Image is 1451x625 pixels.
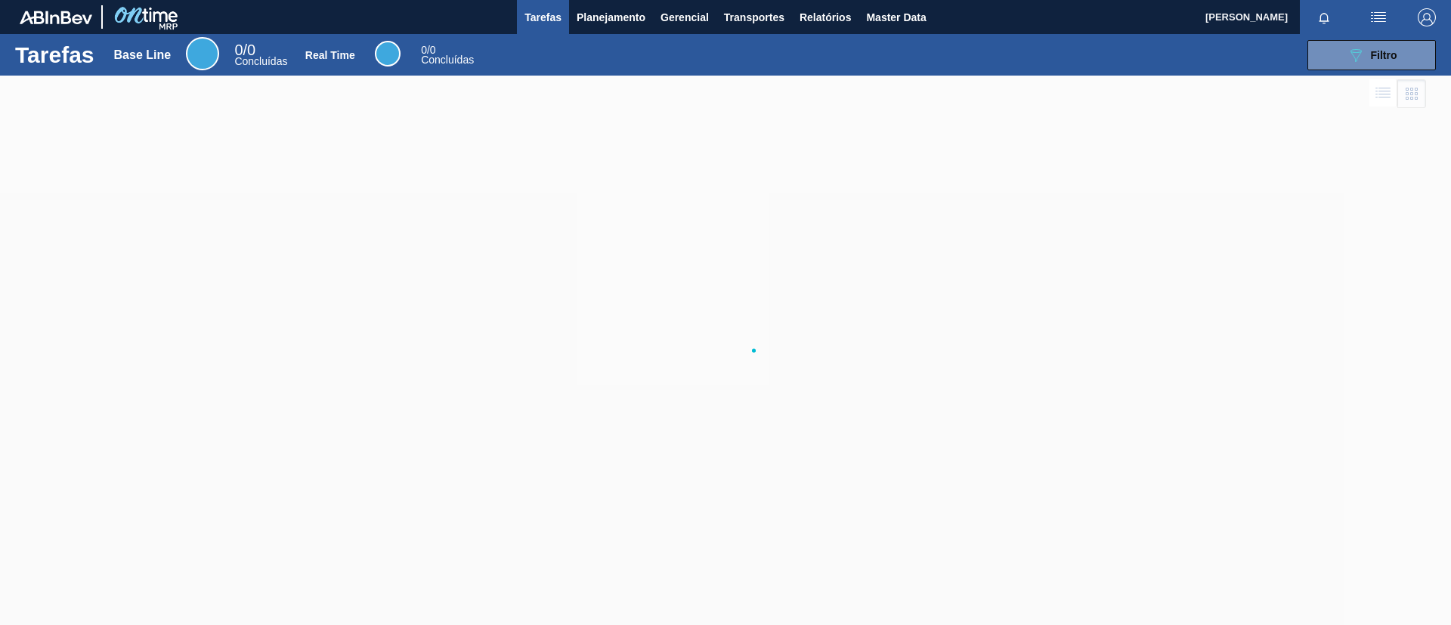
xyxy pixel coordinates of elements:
div: Base Line [234,44,287,67]
img: Logout [1418,8,1436,26]
span: Transportes [724,8,784,26]
span: 0 [421,44,427,56]
span: / 0 [421,44,435,56]
button: Filtro [1307,40,1436,70]
span: Planejamento [577,8,645,26]
h1: Tarefas [15,46,94,63]
span: Relatórios [800,8,851,26]
span: Filtro [1371,49,1397,61]
span: 0 [234,42,243,58]
div: Real Time [375,41,401,67]
span: / 0 [234,42,255,58]
span: Concluídas [234,55,287,67]
div: Real Time [305,49,355,61]
img: TNhmsLtSVTkK8tSr43FrP2fwEKptu5GPRR3wAAAABJRU5ErkJggg== [20,11,92,24]
span: Tarefas [524,8,562,26]
div: Base Line [186,37,219,70]
span: Concluídas [421,54,474,66]
div: Real Time [421,45,474,65]
span: Gerencial [661,8,709,26]
img: userActions [1369,8,1388,26]
button: Notificações [1300,7,1348,28]
span: Master Data [866,8,926,26]
div: Base Line [114,48,172,62]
